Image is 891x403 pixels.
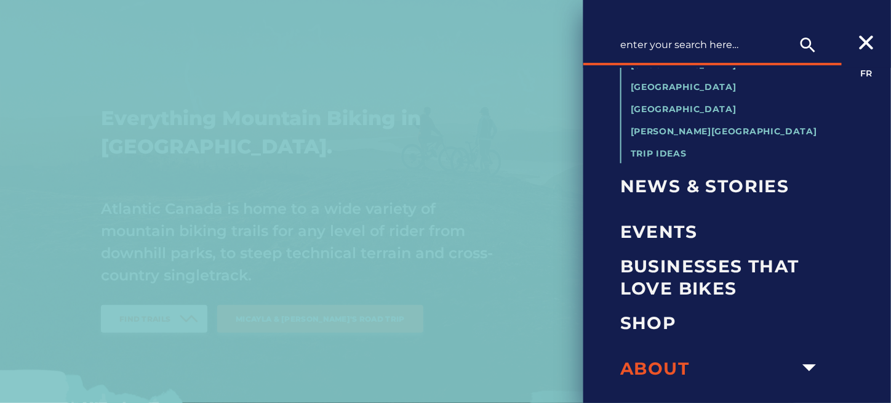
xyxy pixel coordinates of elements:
[631,126,817,137] a: [PERSON_NAME][GEOGRAPHIC_DATA]
[631,148,687,159] a: Trip Ideas
[620,175,823,197] span: News & Stories
[861,68,873,79] a: FR
[620,300,823,346] a: Shop
[620,209,823,254] a: Events
[796,354,823,381] ion-icon: arrow dropdown
[631,104,737,115] a: [GEOGRAPHIC_DATA]
[798,35,818,55] ion-icon: search
[631,81,737,92] a: [GEOGRAPHIC_DATA]
[620,254,823,300] a: Businesses that love bikes
[620,346,795,391] a: About
[620,312,823,334] span: Shop
[620,33,823,57] input: Enter your search here…
[620,357,795,380] span: About
[793,33,823,57] button: search
[620,163,823,209] a: News & Stories
[620,255,823,300] span: Businesses that love bikes
[620,221,823,243] span: Events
